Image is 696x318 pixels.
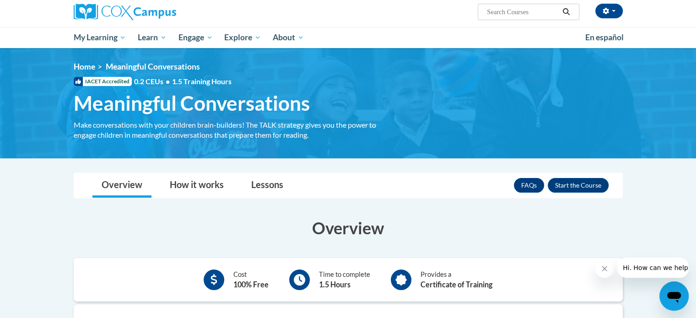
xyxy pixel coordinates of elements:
span: • [166,77,170,86]
a: Cox Campus [74,4,248,20]
a: Learn [132,27,173,48]
span: En español [585,32,624,42]
a: En español [579,28,630,47]
a: Lessons [242,173,292,198]
span: Learn [138,32,167,43]
div: Make conversations with your children brain-builders! The TALK strategy gives you the power to en... [74,120,389,140]
b: 1.5 Hours [319,280,351,289]
img: Cox Campus [74,4,176,20]
a: My Learning [68,27,132,48]
button: Enroll [548,178,609,193]
a: Overview [92,173,151,198]
span: Meaningful Conversations [106,62,200,71]
span: Hi. How can we help? [5,6,74,14]
span: My Learning [73,32,126,43]
iframe: Message from company [617,258,689,278]
b: 100% Free [233,280,269,289]
span: About [273,32,304,43]
a: Engage [173,27,219,48]
span: 0.2 CEUs [134,76,232,86]
span: Explore [224,32,261,43]
button: Account Settings [595,4,623,18]
span: Engage [178,32,213,43]
a: FAQs [514,178,544,193]
div: Time to complete [319,269,370,290]
span: IACET Accredited [74,77,132,86]
a: Home [74,62,95,71]
a: About [267,27,310,48]
b: Certificate of Training [421,280,492,289]
iframe: Close message [595,259,614,278]
input: Search Courses [486,6,559,17]
span: 1.5 Training Hours [172,77,232,86]
button: Search [559,6,573,17]
a: Explore [218,27,267,48]
iframe: Button to launch messaging window [659,281,689,311]
div: Main menu [60,27,637,48]
a: How it works [161,173,233,198]
h3: Overview [74,216,623,239]
span: Meaningful Conversations [74,91,310,115]
div: Cost [233,269,269,290]
div: Provides a [421,269,492,290]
